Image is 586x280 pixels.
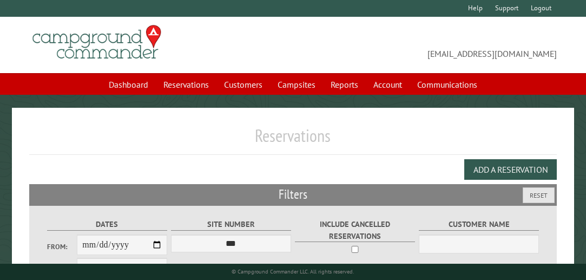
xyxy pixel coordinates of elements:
[171,218,292,231] label: Site Number
[411,74,484,95] a: Communications
[523,187,555,203] button: Reset
[218,74,269,95] a: Customers
[367,74,409,95] a: Account
[324,74,365,95] a: Reports
[293,30,557,60] span: [EMAIL_ADDRESS][DOMAIN_NAME]
[29,184,557,205] h2: Filters
[47,218,168,231] label: Dates
[157,74,215,95] a: Reservations
[29,21,164,63] img: Campground Commander
[271,74,322,95] a: Campsites
[47,242,77,252] label: From:
[29,125,557,155] h1: Reservations
[464,159,557,180] button: Add a Reservation
[102,74,155,95] a: Dashboard
[295,218,416,242] label: Include Cancelled Reservations
[419,218,539,231] label: Customer Name
[232,268,354,275] small: © Campground Commander LLC. All rights reserved.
